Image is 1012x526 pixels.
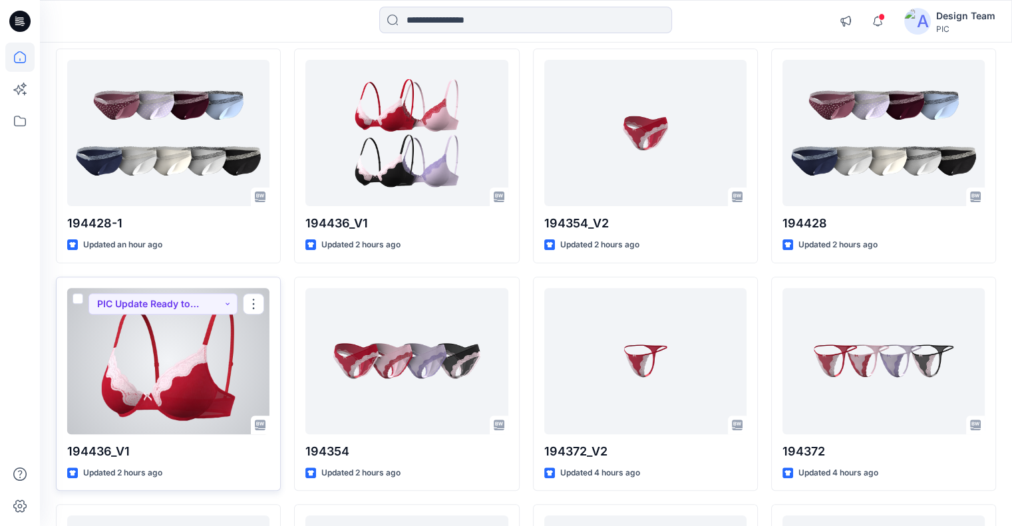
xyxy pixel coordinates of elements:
a: 194436_V1 [305,60,508,206]
p: Updated 2 hours ago [83,466,162,480]
a: 194372_V2 [544,288,747,434]
p: 194428 [782,214,985,233]
p: Updated 2 hours ago [560,238,639,252]
a: 194354_V2 [544,60,747,206]
p: 194354_V2 [544,214,747,233]
p: 194354 [305,442,508,461]
p: Updated 2 hours ago [321,466,401,480]
p: Updated 2 hours ago [321,238,401,252]
p: 194436_V1 [67,442,269,461]
p: 194372_V2 [544,442,747,461]
p: Updated 4 hours ago [560,466,640,480]
p: Updated an hour ago [83,238,162,252]
a: 194428-1 [67,60,269,206]
div: PIC [936,24,995,34]
a: 194354 [305,288,508,434]
a: 194372 [782,288,985,434]
p: Updated 4 hours ago [798,466,878,480]
p: 194372 [782,442,985,461]
a: 194436_V1 [67,288,269,434]
p: Updated 2 hours ago [798,238,878,252]
p: 194428-1 [67,214,269,233]
img: avatar [904,8,931,35]
p: 194436_V1 [305,214,508,233]
div: Design Team [936,8,995,24]
a: 194428 [782,60,985,206]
